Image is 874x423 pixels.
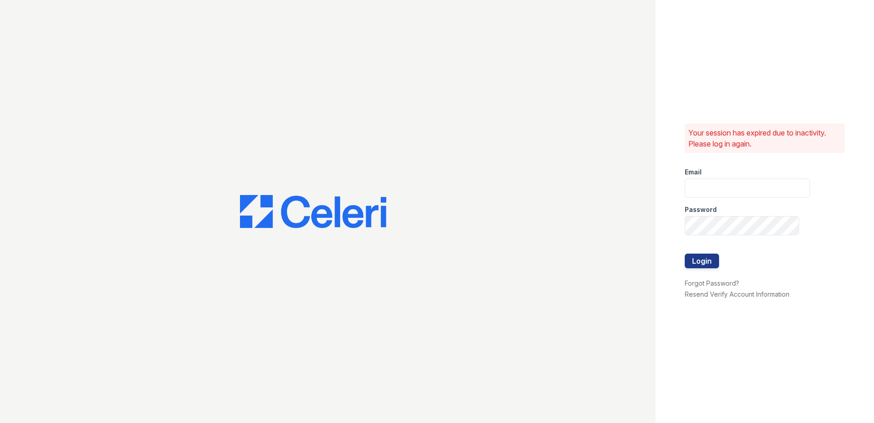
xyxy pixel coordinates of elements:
[688,127,841,149] p: Your session has expired due to inactivity. Please log in again.
[685,254,719,268] button: Login
[685,279,739,287] a: Forgot Password?
[685,205,717,214] label: Password
[685,168,702,177] label: Email
[685,290,789,298] a: Resend Verify Account Information
[240,195,386,228] img: CE_Logo_Blue-a8612792a0a2168367f1c8372b55b34899dd931a85d93a1a3d3e32e68fde9ad4.png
